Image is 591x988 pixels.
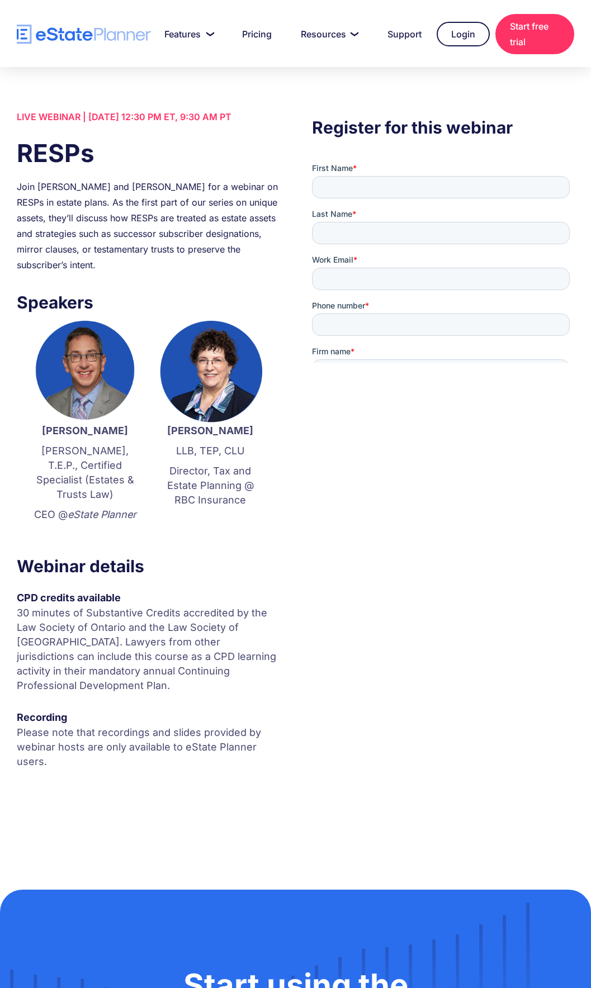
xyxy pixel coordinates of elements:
[437,22,490,46] a: Login
[42,425,128,436] strong: [PERSON_NAME]
[68,509,136,520] em: eState Planner
[287,23,368,45] a: Resources
[17,136,279,170] h1: RESPs
[159,464,262,507] p: Director, Tax and Estate Planning @ RBC Insurance
[312,163,574,363] iframe: Form 0
[167,425,253,436] strong: [PERSON_NAME]
[374,23,431,45] a: Support
[159,513,262,528] p: ‍
[17,775,279,789] p: ‍
[17,179,279,273] div: Join [PERSON_NAME] and [PERSON_NAME] for a webinar on RESPs in estate plans. As the first part of...
[495,14,574,54] a: Start free trial
[17,592,121,604] strong: CPD credits available
[34,528,136,542] p: ‍
[17,725,279,769] p: Please note that recordings and slides provided by webinar hosts are only available to eState Pla...
[151,23,223,45] a: Features
[159,444,262,458] p: LLB, TEP, CLU
[34,444,136,502] p: [PERSON_NAME], T.E.P., Certified Specialist (Estates & Trusts Law)
[34,507,136,522] p: CEO @
[17,25,151,44] a: home
[312,115,574,140] h3: Register for this webinar
[17,553,279,579] h3: Webinar details
[17,109,279,125] div: LIVE WEBINAR | [DATE] 12:30 PM ET, 9:30 AM PT
[17,289,279,315] h3: Speakers
[17,710,279,725] div: Recording
[229,23,282,45] a: Pricing
[17,606,279,693] p: 30 minutes of Substantive Credits accredited by the Law Society of Ontario and the Law Society of...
